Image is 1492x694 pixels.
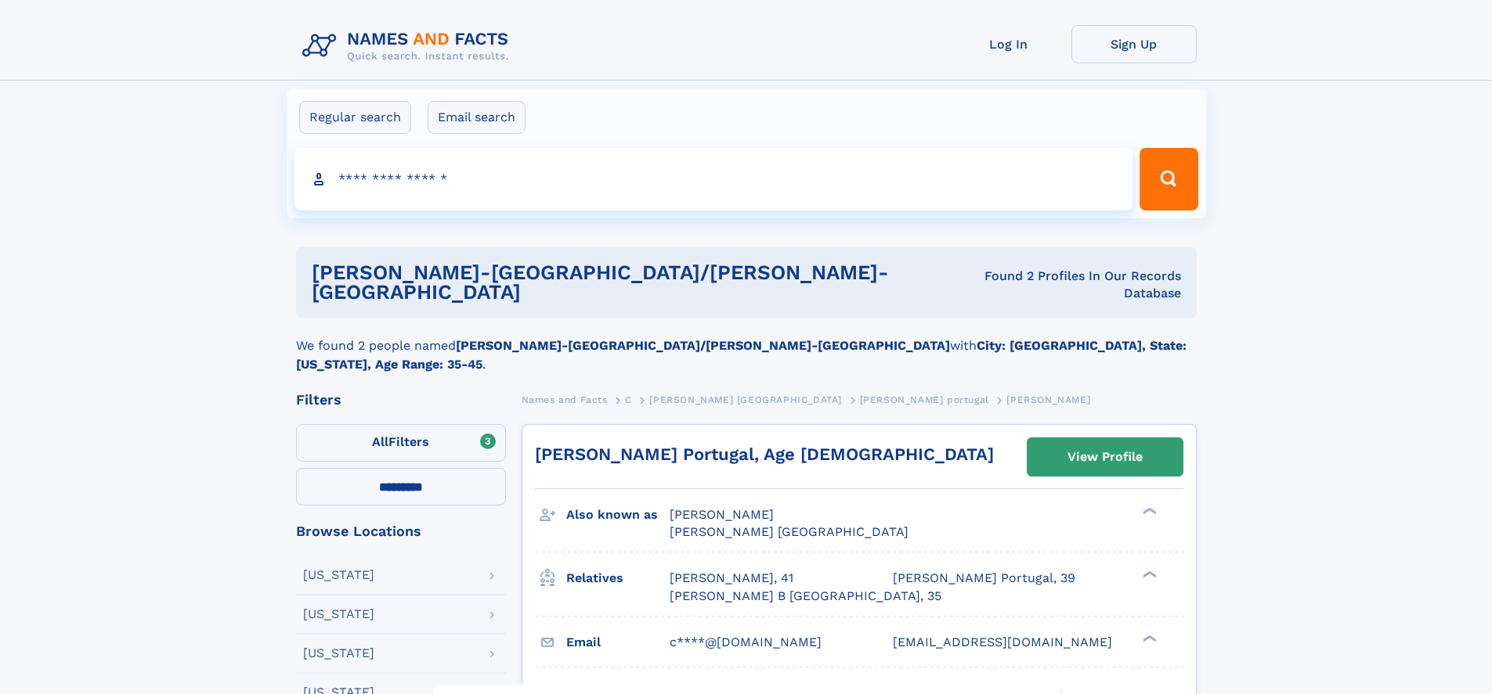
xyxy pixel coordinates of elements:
label: Regular search [299,101,411,134]
a: [PERSON_NAME], 41 [670,570,793,587]
div: Browse Locations [296,524,506,538]
h3: Also known as [566,502,670,528]
span: [PERSON_NAME] [670,507,774,522]
span: [EMAIL_ADDRESS][DOMAIN_NAME] [893,635,1112,649]
input: search input [294,148,1133,210]
div: View Profile [1068,439,1143,475]
b: [PERSON_NAME]-[GEOGRAPHIC_DATA]/[PERSON_NAME]-[GEOGRAPHIC_DATA] [456,338,950,353]
div: ❯ [1139,506,1158,516]
div: [US_STATE] [303,569,374,581]
div: Filters [296,393,506,407]
b: City: [GEOGRAPHIC_DATA], State: [US_STATE], Age Range: 35-45 [296,338,1187,372]
div: ❯ [1139,633,1158,643]
a: [PERSON_NAME] [GEOGRAPHIC_DATA] [649,390,842,409]
a: Log In [946,25,1071,63]
div: Found 2 Profiles In Our Records Database [966,268,1181,302]
div: [US_STATE] [303,608,374,620]
img: Logo Names and Facts [296,25,522,67]
div: We found 2 people named with . [296,318,1197,374]
a: [PERSON_NAME] B [GEOGRAPHIC_DATA], 35 [670,588,941,605]
label: Filters [296,424,506,462]
a: View Profile [1028,438,1183,476]
a: [PERSON_NAME] Portugal, Age [DEMOGRAPHIC_DATA] [535,444,994,464]
a: [PERSON_NAME] Portugal, 39 [893,570,1075,587]
h1: [PERSON_NAME]-[GEOGRAPHIC_DATA]/[PERSON_NAME]-[GEOGRAPHIC_DATA] [312,263,966,302]
button: Search Button [1140,148,1198,210]
label: Email search [428,101,526,134]
span: All [372,434,388,449]
a: Sign Up [1071,25,1197,63]
h3: Email [566,629,670,656]
h3: Relatives [566,565,670,592]
a: Names and Facts [522,390,608,409]
span: C [625,394,632,405]
span: [PERSON_NAME] [1006,394,1090,405]
span: [PERSON_NAME] [GEOGRAPHIC_DATA] [670,524,909,539]
a: C [625,390,632,409]
a: [PERSON_NAME] portugal [860,390,989,409]
span: [PERSON_NAME] [GEOGRAPHIC_DATA] [649,394,842,405]
span: [PERSON_NAME] portugal [860,394,989,405]
div: [US_STATE] [303,647,374,660]
div: ❯ [1139,570,1158,580]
